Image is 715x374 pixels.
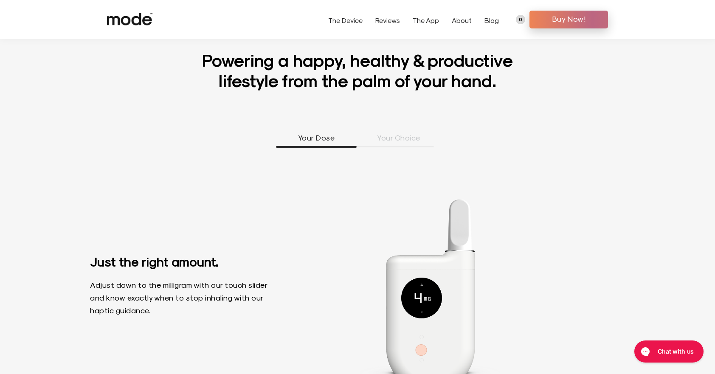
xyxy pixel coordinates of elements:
a: The Device [328,16,363,24]
a: Buy Now! [529,11,608,28]
a: Blog [484,16,499,24]
iframe: Gorgias live chat messenger [630,337,707,366]
a: The App [413,16,439,24]
h3: Just the right amount. [90,255,273,268]
a: Reviews [375,16,400,24]
p: Adjust down to the milligram with our touch slider and know exactly when to stop inhaling with ou... [90,278,273,317]
h1: Powering a happy, healthy & productive lifestyle from the palm of your hand. [188,49,527,90]
a: 0 [516,15,525,24]
a: About [452,16,472,24]
li: Your Dose [276,132,357,147]
span: Buy Now! [536,12,602,25]
li: Your Choice [358,132,439,147]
